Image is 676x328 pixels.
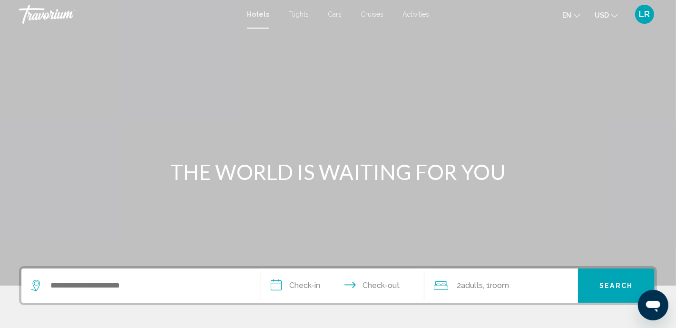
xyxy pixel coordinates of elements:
[578,268,655,303] button: Search
[632,4,657,24] button: User Menu
[328,10,342,18] a: Cars
[457,279,483,292] span: 2
[595,11,609,19] span: USD
[21,268,655,303] div: Search widget
[361,10,383,18] a: Cruises
[288,10,309,18] a: Flights
[595,8,618,22] button: Change currency
[638,290,668,320] iframe: Button to launch messaging window
[483,279,509,292] span: , 1
[639,10,650,19] span: LR
[402,10,429,18] a: Activities
[562,11,571,19] span: en
[424,268,578,303] button: Travelers: 2 adults, 0 children
[19,5,237,24] a: Travorium
[461,281,483,290] span: Adults
[600,282,633,290] span: Search
[562,8,580,22] button: Change language
[160,159,517,184] h1: THE WORLD IS WAITING FOR YOU
[261,268,424,303] button: Check in and out dates
[247,10,269,18] a: Hotels
[490,281,509,290] span: Room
